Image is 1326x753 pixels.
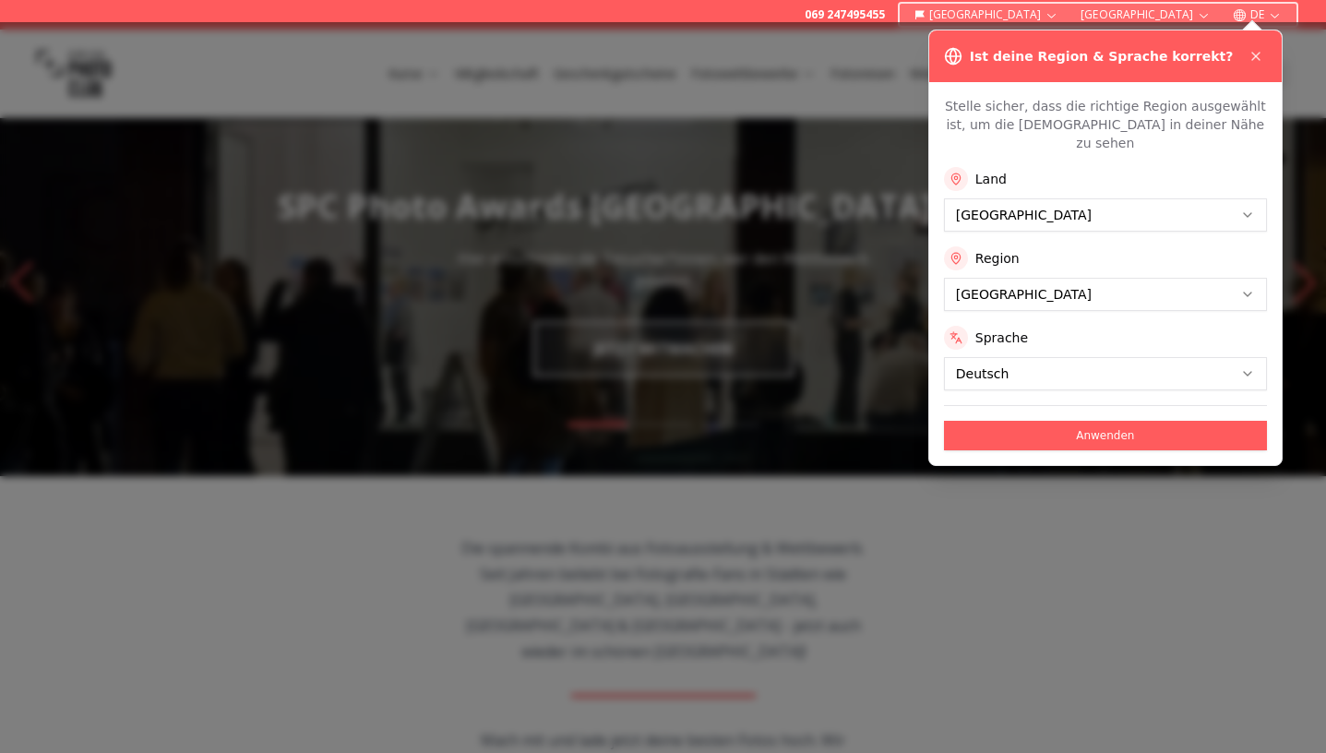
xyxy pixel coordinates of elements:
h3: Ist deine Region & Sprache korrekt? [970,47,1233,66]
button: [GEOGRAPHIC_DATA] [1073,4,1218,26]
label: Land [975,170,1007,188]
label: Region [975,249,1020,268]
button: [GEOGRAPHIC_DATA] [907,4,1067,26]
a: 069 247495455 [805,7,885,22]
button: DE [1225,4,1289,26]
label: Sprache [975,329,1028,347]
button: Anwenden [944,421,1267,450]
p: Stelle sicher, dass die richtige Region ausgewählt ist, um die [DEMOGRAPHIC_DATA] in deiner Nähe ... [944,97,1267,152]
